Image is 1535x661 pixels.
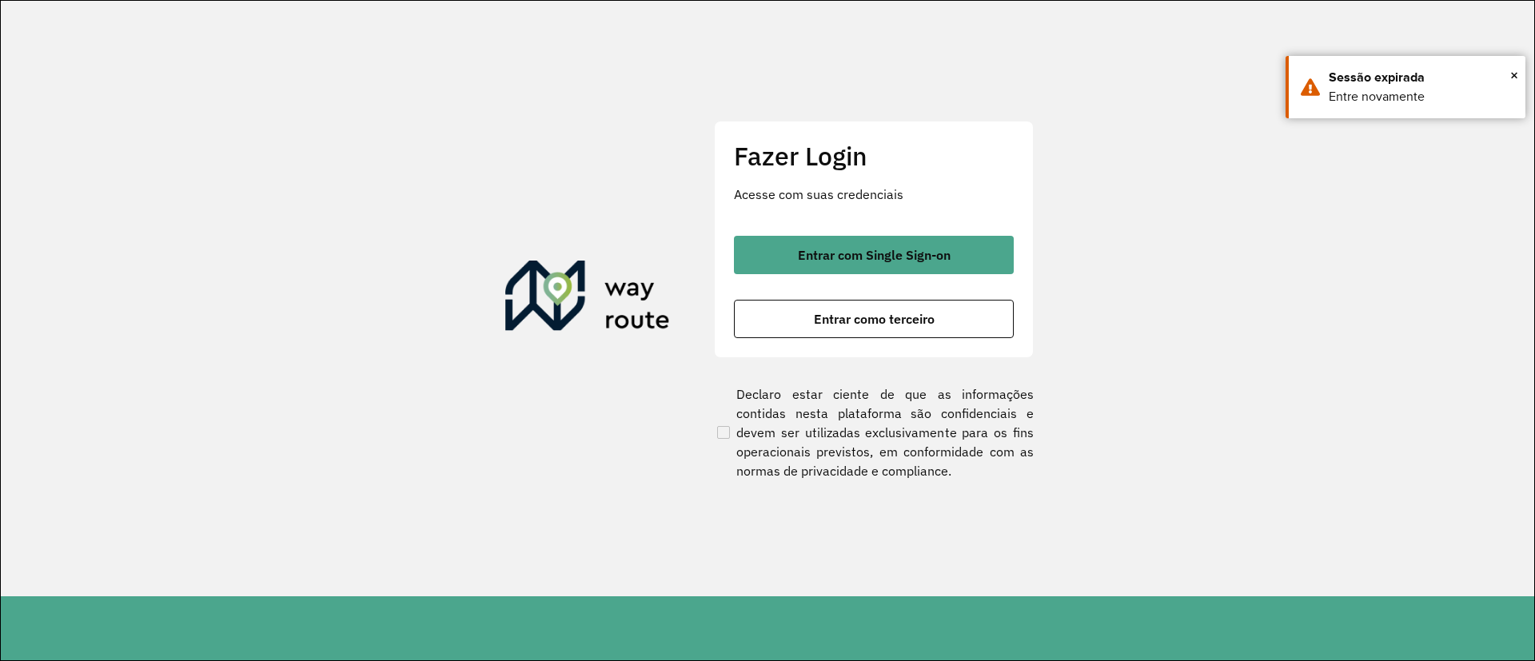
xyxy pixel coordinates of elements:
h2: Fazer Login [734,141,1014,171]
span: Entrar com Single Sign-on [798,249,951,261]
button: Close [1510,63,1518,87]
button: button [734,300,1014,338]
button: button [734,236,1014,274]
div: Entre novamente [1329,87,1513,106]
label: Declaro estar ciente de que as informações contidas nesta plataforma são confidenciais e devem se... [714,384,1034,480]
span: Entrar como terceiro [814,313,935,325]
img: Roteirizador AmbevTech [505,261,670,337]
span: × [1510,63,1518,87]
p: Acesse com suas credenciais [734,185,1014,204]
div: Sessão expirada [1329,68,1513,87]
